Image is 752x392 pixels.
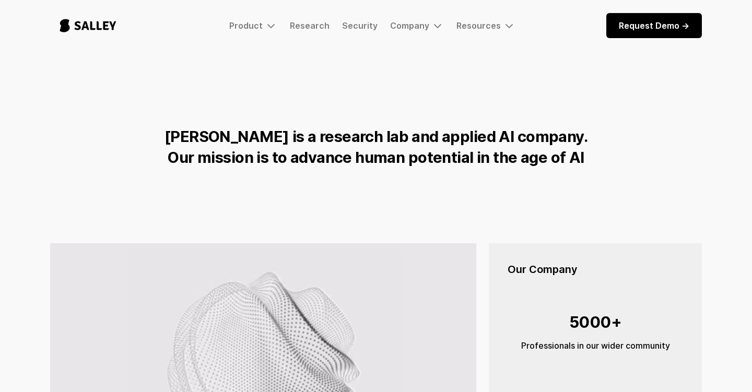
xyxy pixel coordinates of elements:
[606,13,702,38] a: Request Demo ->
[390,20,429,31] div: Company
[229,19,277,32] div: Product
[390,19,444,32] div: Company
[508,339,683,352] div: Professionals in our wider community
[342,20,378,31] a: Security
[229,20,263,31] div: Product
[456,20,501,31] div: Resources
[508,262,683,277] h5: Our Company
[290,20,330,31] a: Research
[508,308,683,336] div: 5000+
[164,127,587,167] strong: [PERSON_NAME] is a research lab and applied AI company. Our mission is to advance human potential...
[456,19,515,32] div: Resources
[50,8,126,43] a: home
